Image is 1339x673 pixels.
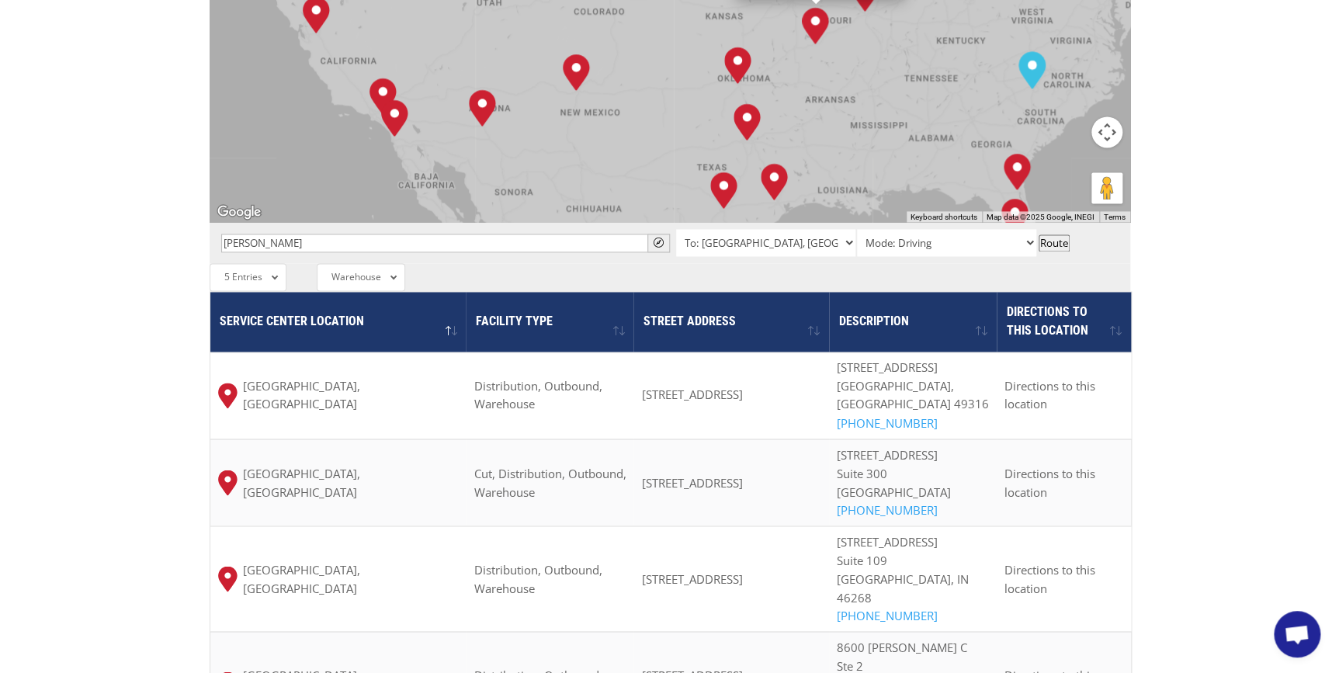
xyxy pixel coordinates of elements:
[474,561,602,595] span: Distribution, Outbound, Warehouse
[469,89,496,127] div: Phoenix, AZ
[724,47,751,84] div: Oklahoma City, OK
[1004,561,1095,595] span: Directions to this location
[213,202,265,222] img: Google
[474,378,602,412] span: Distribution, Outbound, Warehouse
[218,566,238,591] img: xgs-icon-map-pin-red.svg
[210,292,467,352] th: Service center location : activate to sort column descending
[837,552,887,567] span: Suite 109
[474,465,626,499] span: Cut, Distribution, Outbound, Warehouse
[563,54,590,91] div: Albuquerque, NM
[213,202,265,222] a: Open this area in Google Maps (opens a new window)
[647,234,670,252] button: 
[1039,234,1070,252] button: Route
[476,314,553,328] span: Facility Type
[1004,378,1095,412] span: Directions to this location
[218,383,238,408] img: xgs-icon-map-pin-red.svg
[641,571,742,586] span: [STREET_ADDRESS]
[331,270,381,283] span: Warehouse
[987,213,1094,221] span: Map data ©2025 Google, INEGI
[829,292,997,352] th: Description : activate to sort column ascending
[734,103,761,140] div: Dallas, TX
[911,212,977,223] button: Keyboard shortcuts
[1004,153,1031,190] div: Jacksonville, FL
[838,314,908,328] span: Description
[1001,198,1029,235] div: Lakeland, FL
[1006,304,1088,338] span: Directions to this location
[837,415,938,430] a: [PHONE_NUMBER]
[466,292,633,352] th: Facility Type : activate to sort column ascending
[761,163,788,200] div: Houston, TX
[837,607,938,623] a: [PHONE_NUMBER]
[654,238,664,248] span: 
[837,639,967,654] span: 8600 [PERSON_NAME] C
[837,571,969,605] span: [GEOGRAPHIC_DATA], IN 46268
[837,501,938,517] a: [PHONE_NUMBER]
[243,560,459,598] span: [GEOGRAPHIC_DATA], [GEOGRAPHIC_DATA]
[837,465,887,480] span: Suite 300
[369,78,397,115] div: Chino, CA
[710,172,737,209] div: San Antonio, TX
[641,387,742,402] span: [STREET_ADDRESS]
[837,446,938,462] span: [STREET_ADDRESS]
[1004,465,1095,499] span: Directions to this location
[643,314,736,328] span: Street Address
[837,378,989,412] span: [GEOGRAPHIC_DATA], [GEOGRAPHIC_DATA] 49316
[837,657,863,673] span: Ste 2
[633,292,829,352] th: Street Address: activate to sort column ascending
[1018,51,1046,88] div: Charlotte, NC
[997,292,1131,352] th: Directions to this location: activate to sort column ascending
[1091,116,1122,147] button: Map camera controls
[1104,213,1126,221] a: Terms
[641,474,742,490] span: [STREET_ADDRESS]
[1274,611,1320,657] a: Open chat
[224,270,262,283] span: 5 Entries
[837,359,938,375] span: [STREET_ADDRESS]
[802,7,829,44] div: Springfield, MO
[1091,172,1122,203] button: Drag Pegman onto the map to open Street View
[218,470,238,495] img: xgs-icon-map-pin-red.svg
[220,314,364,328] span: Service center location
[243,464,459,501] span: [GEOGRAPHIC_DATA], [GEOGRAPHIC_DATA]
[837,484,951,499] span: [GEOGRAPHIC_DATA]
[381,99,408,137] div: San Diego, CA
[837,533,938,549] span: [STREET_ADDRESS]
[243,377,459,415] span: [GEOGRAPHIC_DATA], [GEOGRAPHIC_DATA]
